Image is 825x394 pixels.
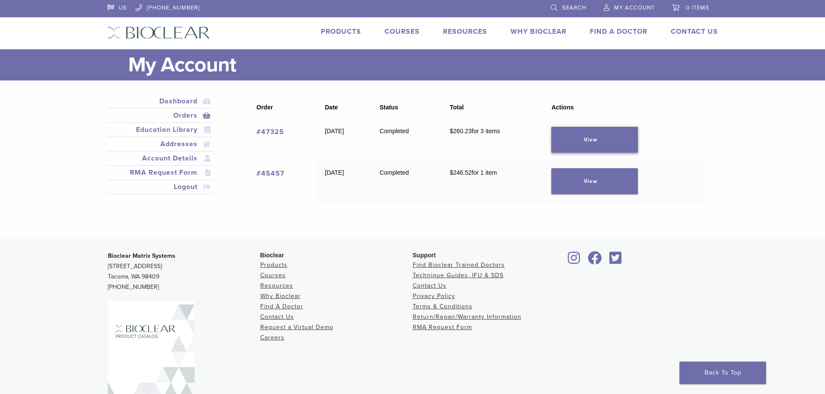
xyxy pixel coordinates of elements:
[321,27,361,36] a: Products
[686,4,709,11] span: 0 items
[109,167,211,178] a: RMA Request Form
[260,261,288,269] a: Products
[551,127,638,153] a: View order 47325
[128,49,718,80] h1: My Account
[260,292,301,300] a: Why Bioclear
[107,26,210,39] img: Bioclear
[260,313,294,320] a: Contact Us
[450,169,453,176] span: $
[565,256,583,265] a: Bioclear
[109,110,211,121] a: Orders
[413,292,455,300] a: Privacy Policy
[108,252,175,259] strong: Bioclear Matrix Systems
[413,324,472,331] a: RMA Request Form
[371,162,441,204] td: Completed
[260,334,285,341] a: Careers
[109,139,211,149] a: Addresses
[441,121,543,162] td: for 3 items
[108,251,260,292] p: [STREET_ADDRESS] Tacoma, WA 98409 [PHONE_NUMBER]
[260,303,303,310] a: Find A Doctor
[551,104,573,111] span: Actions
[590,27,647,36] a: Find A Doctor
[413,272,504,279] a: Technique Guides, IFU & SDS
[256,128,284,136] a: View order number 47325
[260,272,286,279] a: Courses
[325,128,344,135] time: [DATE]
[614,4,655,11] span: My Account
[443,27,487,36] a: Resources
[413,313,521,320] a: Return/Repair/Warranty Information
[371,121,441,162] td: Completed
[441,162,543,204] td: for 1 item
[256,169,285,178] a: View order number 45457
[260,324,333,331] a: Request a Virtual Demo
[511,27,566,36] a: Why Bioclear
[325,104,338,111] span: Date
[109,153,211,163] a: Account Details
[109,125,211,135] a: Education Library
[551,168,638,194] a: View order 45457
[413,282,446,289] a: Contact Us
[260,282,293,289] a: Resources
[413,303,472,310] a: Terms & Conditions
[109,96,211,106] a: Dashboard
[413,261,505,269] a: Find Bioclear Trained Doctors
[450,169,472,176] span: 246.52
[679,362,766,384] a: Back To Top
[107,94,213,205] nav: Account pages
[379,104,398,111] span: Status
[450,128,453,135] span: $
[671,27,718,36] a: Contact Us
[450,128,472,135] span: 260.23
[607,256,625,265] a: Bioclear
[109,182,211,192] a: Logout
[585,256,605,265] a: Bioclear
[256,104,273,111] span: Order
[413,252,436,259] span: Support
[385,27,420,36] a: Courses
[260,252,284,259] span: Bioclear
[325,169,344,176] time: [DATE]
[562,4,586,11] span: Search
[450,104,463,111] span: Total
